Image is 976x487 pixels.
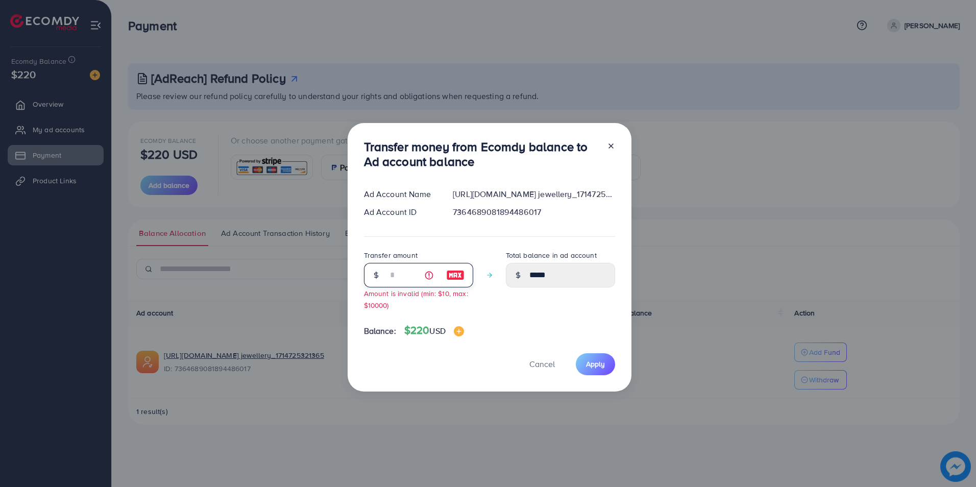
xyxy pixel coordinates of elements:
small: Amount is invalid (min: $10, max: $10000) [364,288,468,310]
button: Apply [576,353,615,375]
button: Cancel [517,353,568,375]
img: image [454,326,464,336]
div: 7364689081894486017 [445,206,623,218]
h4: $220 [404,324,464,337]
label: Transfer amount [364,250,418,260]
span: USD [429,325,445,336]
h3: Transfer money from Ecomdy balance to Ad account balance [364,139,599,169]
div: Ad Account ID [356,206,445,218]
img: image [446,269,465,281]
span: Apply [586,359,605,369]
span: Balance: [364,325,396,337]
div: [URL][DOMAIN_NAME] jewellery_1714725321365 [445,188,623,200]
span: Cancel [529,358,555,370]
div: Ad Account Name [356,188,445,200]
label: Total balance in ad account [506,250,597,260]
